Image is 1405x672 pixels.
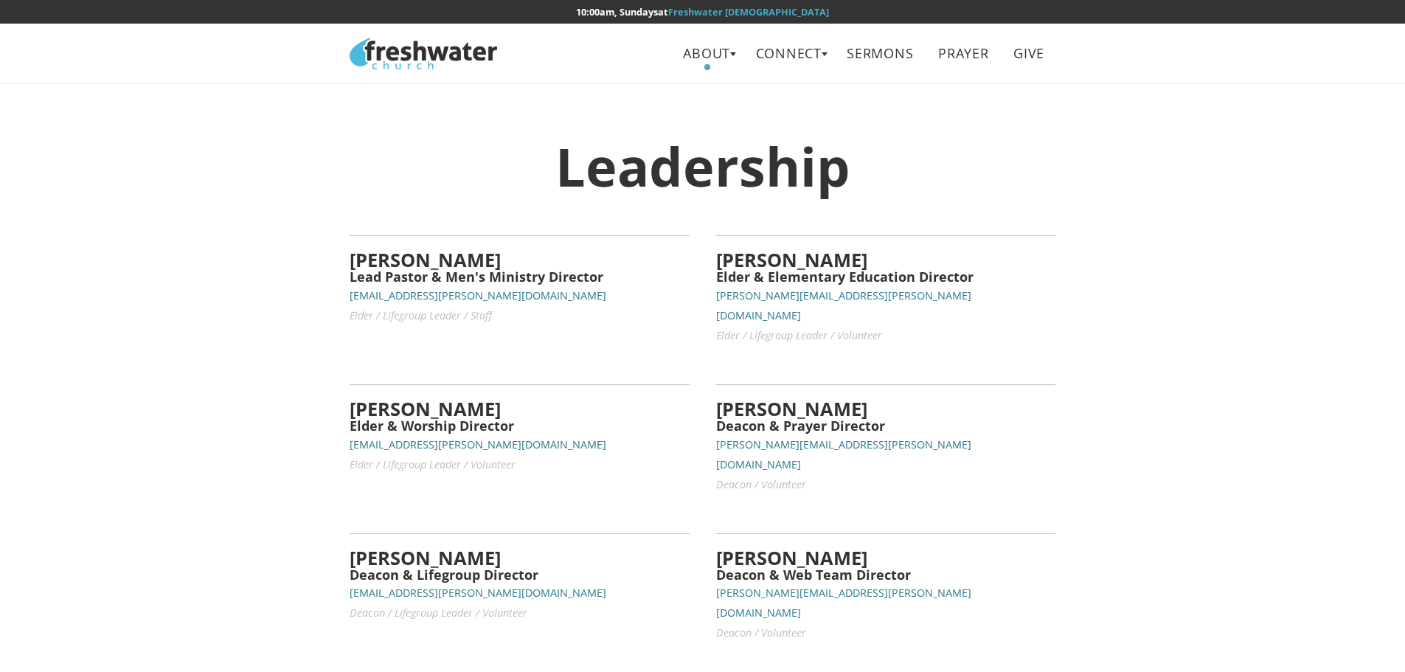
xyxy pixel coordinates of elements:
small: Elder / Lifegroup Leader / Staff [350,308,492,322]
small: [PERSON_NAME][EMAIL_ADDRESS][PERSON_NAME][DOMAIN_NAME] [716,288,971,322]
h4: [PERSON_NAME] [350,398,689,419]
h4: [PERSON_NAME] [350,547,689,568]
a: About [673,37,741,70]
small: [PERSON_NAME][EMAIL_ADDRESS][PERSON_NAME][DOMAIN_NAME] [716,437,971,471]
a: Sermons [836,37,924,70]
h5: Deacon & Lifegroup Director [350,568,689,583]
small: Deacon / Lifegroup Leader / Volunteer [350,606,527,620]
a: Connect [745,37,833,70]
h5: Lead Pastor & Men's Ministry Director [350,270,689,285]
h5: Elder & Worship Director [350,419,689,434]
h4: [PERSON_NAME] [716,398,1055,419]
small: [EMAIL_ADDRESS][PERSON_NAME][DOMAIN_NAME] [350,288,606,302]
h5: Deacon & Web Team Director [716,568,1055,583]
time: 10:00am, Sundays [576,5,658,18]
small: Elder / Lifegroup Leader / Volunteer [716,328,882,342]
small: Deacon / Volunteer [716,477,806,491]
h6: at [350,7,1055,17]
a: Give [1003,37,1055,70]
small: [EMAIL_ADDRESS][PERSON_NAME][DOMAIN_NAME] [350,586,606,600]
a: Prayer [928,37,999,70]
h5: Deacon & Prayer Director [716,419,1055,434]
h1: Leadership [350,137,1055,195]
h4: [PERSON_NAME] [716,249,1055,270]
a: Freshwater [DEMOGRAPHIC_DATA] [668,5,829,18]
small: Elder / Lifegroup Leader / Volunteer [350,457,516,471]
h4: [PERSON_NAME] [716,547,1055,568]
h5: Elder & Elementary Education Director [716,270,1055,285]
small: [PERSON_NAME][EMAIL_ADDRESS][PERSON_NAME][DOMAIN_NAME] [716,586,971,620]
img: Freshwater Church [350,38,497,69]
h4: [PERSON_NAME] [350,249,689,270]
small: [EMAIL_ADDRESS][PERSON_NAME][DOMAIN_NAME] [350,437,606,451]
small: Deacon / Volunteer [716,626,806,640]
